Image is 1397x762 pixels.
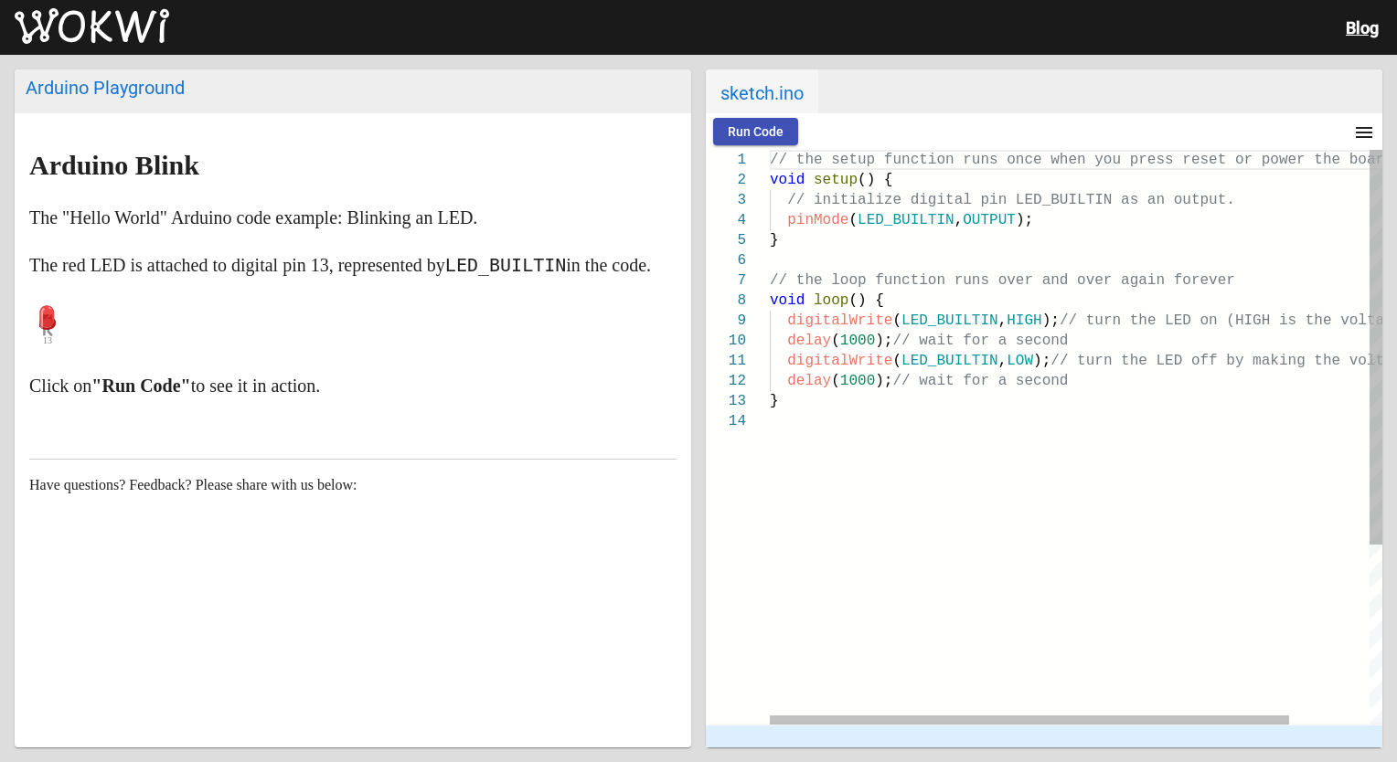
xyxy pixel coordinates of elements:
[848,212,858,228] span: (
[787,312,892,329] span: digitalWrite
[706,170,746,190] div: 2
[29,151,677,180] h1: Arduino Blink
[1209,272,1235,289] span: ver
[892,353,901,369] span: (
[1209,152,1393,168] span: et or power the board
[26,77,680,99] div: Arduino Playground
[831,333,840,349] span: (
[706,371,746,391] div: 12
[770,172,805,188] span: void
[706,69,818,113] span: sketch.ino
[787,212,848,228] span: pinMode
[1007,312,1041,329] span: HIGH
[445,254,566,276] code: LED_BUILTIN
[814,292,848,309] span: loop
[706,331,746,351] div: 10
[706,190,746,210] div: 3
[91,376,190,396] strong: "Run Code"
[954,212,964,228] span: ,
[892,312,901,329] span: (
[787,373,831,389] span: delay
[831,373,840,389] span: (
[858,212,954,228] span: LED_BUILTIN
[706,270,746,291] div: 7
[840,373,875,389] span: 1000
[706,351,746,371] div: 11
[706,391,746,411] div: 13
[858,172,892,188] span: () {
[1353,122,1375,143] mat-icon: menu
[814,172,858,188] span: setup
[1033,353,1050,369] span: );
[706,291,746,311] div: 8
[1007,353,1033,369] span: LOW
[706,250,746,270] div: 6
[875,373,892,389] span: );
[770,272,1209,289] span: // the loop function runs over and over again fore
[963,212,1016,228] span: OUTPUT
[1226,192,1235,208] span: .
[892,373,1068,389] span: // wait for a second
[713,118,798,145] button: Run Code
[15,8,169,45] img: Wokwi
[770,393,779,409] span: }
[787,353,892,369] span: digitalWrite
[770,292,805,309] span: void
[1016,212,1033,228] span: );
[29,477,357,492] span: Have questions? Feedback? Please share with us below:
[840,333,875,349] span: 1000
[1346,18,1379,37] a: Blog
[706,150,746,170] div: 1
[770,152,1209,168] span: // the setup function runs once when you press res
[1042,312,1060,329] span: );
[29,371,677,400] p: Click on to see it in action.
[848,292,883,309] span: () {
[770,232,779,249] span: }
[875,333,892,349] span: );
[901,353,998,369] span: LED_BUILTIN
[998,353,1008,369] span: ,
[706,411,746,431] div: 14
[706,230,746,250] div: 5
[787,192,1226,208] span: // initialize digital pin LED_BUILTIN as an output
[29,250,677,280] p: The red LED is attached to digital pin 13, represented by in the code.
[706,311,746,331] div: 9
[706,210,746,230] div: 4
[998,312,1008,329] span: ,
[892,333,1068,349] span: // wait for a second
[29,203,677,232] p: The "Hello World" Arduino code example: Blinking an LED.
[901,312,998,329] span: LED_BUILTIN
[787,333,831,349] span: delay
[728,124,784,139] span: Run Code
[770,150,771,151] textarea: Editor content;Press Alt+F1 for Accessibility Options.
